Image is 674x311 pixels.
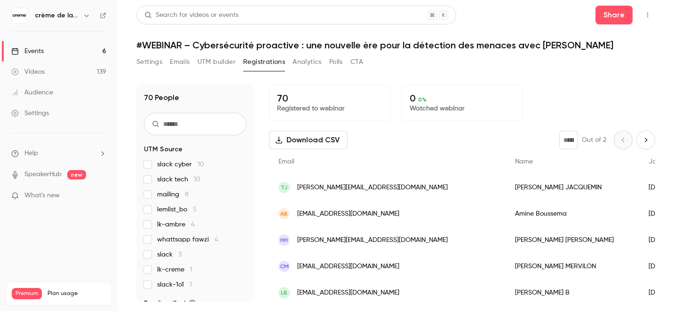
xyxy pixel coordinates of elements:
[277,104,382,113] p: Registered to webinar
[11,88,53,97] div: Audience
[157,235,218,244] span: whattsapp fawzi
[410,104,515,113] p: Watched webinar
[595,6,633,24] button: Share
[178,251,182,258] span: 3
[48,290,106,297] span: Plan usage
[157,250,182,259] span: slack
[157,280,192,289] span: slack-1o1
[194,176,200,183] span: 10
[191,221,195,228] span: 4
[144,299,197,308] span: Email verified
[170,54,190,70] button: Emails
[11,47,44,56] div: Events
[12,288,42,299] span: Premium
[418,96,427,103] span: 0 %
[11,148,106,158] li: help-dropdown-opener
[95,192,106,200] iframe: Noticeable Trigger
[157,160,204,169] span: slack cyber
[410,93,515,104] p: 0
[506,280,639,306] div: [PERSON_NAME] B
[214,236,218,243] span: 4
[280,262,289,271] span: CM
[12,8,27,23] img: crème de la crème
[198,161,204,168] span: 10
[24,170,62,179] a: SpeakerHub
[278,158,294,165] span: Email
[297,262,399,272] span: [EMAIL_ADDRESS][DOMAIN_NAME]
[280,210,288,218] span: AB
[190,266,192,273] span: 1
[506,174,639,201] div: [PERSON_NAME] JACQUEMIN
[198,54,236,70] button: UTM builder
[157,205,197,214] span: lemlist_bo
[636,131,655,149] button: Next page
[157,175,200,184] span: slack tech
[136,54,162,70] button: Settings
[185,191,189,198] span: 8
[24,148,38,158] span: Help
[297,183,448,193] span: [PERSON_NAME][EMAIL_ADDRESS][DOMAIN_NAME]
[281,183,287,192] span: TJ
[67,170,86,179] span: new
[515,158,533,165] span: Name
[506,227,639,253] div: [PERSON_NAME] [PERSON_NAME]
[297,209,399,219] span: [EMAIL_ADDRESS][DOMAIN_NAME]
[193,206,197,213] span: 5
[329,54,343,70] button: Polls
[297,288,399,298] span: [EMAIL_ADDRESS][DOMAIN_NAME]
[136,39,655,51] h1: #WEBINAR – Cybersécurité proactive : une nouvelle ère pour la détection des menaces avec [PERSON_...
[11,109,49,118] div: Settings
[277,93,382,104] p: 70
[280,236,288,244] span: HH
[144,92,179,103] h1: 70 People
[243,54,285,70] button: Registrations
[157,190,189,199] span: mailing
[35,11,79,20] h6: crème de la crème
[144,10,238,20] div: Search for videos or events
[582,135,606,145] p: Out of 2
[506,201,639,227] div: Amine Boussema
[269,131,348,149] button: Download CSV
[506,253,639,280] div: [PERSON_NAME] MERVILON
[190,281,192,288] span: 1
[281,288,287,297] span: LB
[293,54,322,70] button: Analytics
[11,67,45,77] div: Videos
[157,220,195,229] span: lk-ambre
[24,191,60,201] span: What's new
[144,145,182,154] span: UTM Source
[157,265,192,274] span: lk-creme
[350,54,363,70] button: CTA
[297,235,448,245] span: [PERSON_NAME][EMAIL_ADDRESS][DOMAIN_NAME]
